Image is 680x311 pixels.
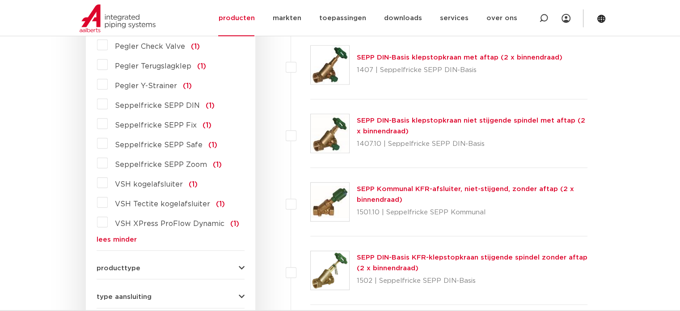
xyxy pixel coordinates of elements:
span: Pegler Check Valve [115,43,185,50]
p: 1407 | Seppelfricke SEPP DIN-Basis [357,63,562,77]
span: type aansluiting [97,294,152,300]
p: 1501.10 | Seppelfricke SEPP Kommunal [357,205,588,220]
span: Seppelfricke SEPP Fix [115,122,197,129]
span: VSH XPress ProFlow Dynamic [115,220,224,227]
span: (1) [191,43,200,50]
span: (1) [206,102,215,109]
span: VSH Tectite kogelafsluiter [115,200,210,208]
span: producttype [97,265,140,272]
a: SEPP DIN-Basis KFR-klepstopkraan stijgende spindel zonder aftap (2 x binnendraad) [357,254,587,272]
span: (1) [189,181,198,188]
span: Seppelfricke SEPP DIN [115,102,200,109]
img: Thumbnail for SEPP Kommunal KFR-afsluiter, niet-stijgend, zonder aftap (2 x binnendraad) [311,183,349,221]
a: SEPP DIN-Basis klepstopkraan met aftap (2 x binnendraad) [357,54,562,61]
span: (1) [230,220,239,227]
a: SEPP Kommunal KFR-afsluiter, niet-stijgend, zonder aftap (2 x binnendraad) [357,186,574,203]
span: VSH kogelafsluiter [115,181,183,188]
span: Seppelfricke SEPP Safe [115,141,203,149]
span: Seppelfricke SEPP Zoom [115,161,207,168]
img: Thumbnail for SEPP DIN-Basis KFR-klepstopkraan stijgende spindel zonder aftap (2 x binnendraad) [311,251,349,290]
img: Thumbnail for SEPP DIN-Basis klepstopkraan niet stijgende spindel met aftap (2 x binnendraad) [311,114,349,153]
span: Pegler Terugslagklep [115,63,191,70]
span: (1) [216,200,225,208]
img: Thumbnail for SEPP DIN-Basis klepstopkraan met aftap (2 x binnendraad) [311,46,349,84]
span: (1) [213,161,222,168]
button: producttype [97,265,245,272]
a: SEPP DIN-Basis klepstopkraan niet stijgende spindel met aftap (2 x binnendraad) [357,117,585,135]
button: type aansluiting [97,294,245,300]
span: (1) [183,82,192,89]
p: 1407.10 | Seppelfricke SEPP DIN-Basis [357,137,588,151]
span: (1) [197,63,206,70]
span: (1) [203,122,211,129]
a: lees minder [97,236,245,243]
p: 1502 | Seppelfricke SEPP DIN-Basis [357,274,588,288]
span: (1) [208,141,217,149]
span: Pegler Y-Strainer [115,82,177,89]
